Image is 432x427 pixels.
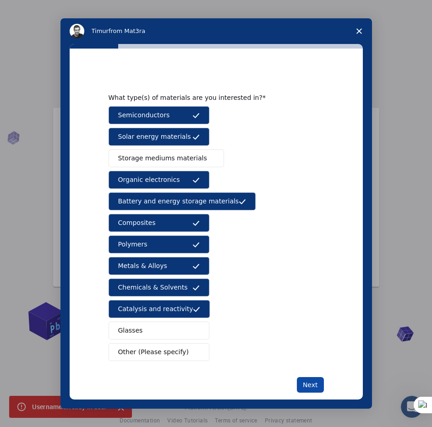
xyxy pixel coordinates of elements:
img: Profile image for Timur [70,24,84,38]
button: Semiconductors [109,106,209,124]
span: Metals & Alloys [118,261,167,271]
span: Timur [92,27,109,34]
span: Chemicals & Solvents [118,283,188,292]
button: Other (Please specify) [109,343,209,361]
button: Solar energy materials [109,128,209,146]
button: Polymers [109,235,209,253]
div: What type(s) of materials are you interested in? [109,93,310,102]
span: Close survey [346,18,372,44]
button: Glasses [109,322,209,339]
span: from Mat3ra [109,27,145,34]
span: Other (Please specify) [118,347,189,357]
button: Organic electronics [109,171,209,189]
span: Battery and energy storage materials [118,197,239,206]
span: Storage mediums materials [118,153,207,163]
button: Metals & Alloys [109,257,209,275]
button: Catalysis and reactivity [109,300,210,318]
span: Composites [118,218,156,228]
span: Organic electronics [118,175,180,185]
button: Chemicals & Solvents [109,279,209,296]
button: Next [297,377,324,393]
button: Storage mediums materials [109,149,224,167]
span: Solar energy materials [118,132,191,142]
span: Polymers [118,240,148,249]
button: Composites [109,214,209,232]
span: Catalysis and reactivity [118,304,193,314]
span: Glasses [118,326,143,335]
button: Battery and energy storage materials [109,192,256,210]
span: Semiconductors [118,110,170,120]
span: Support [18,6,51,15]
